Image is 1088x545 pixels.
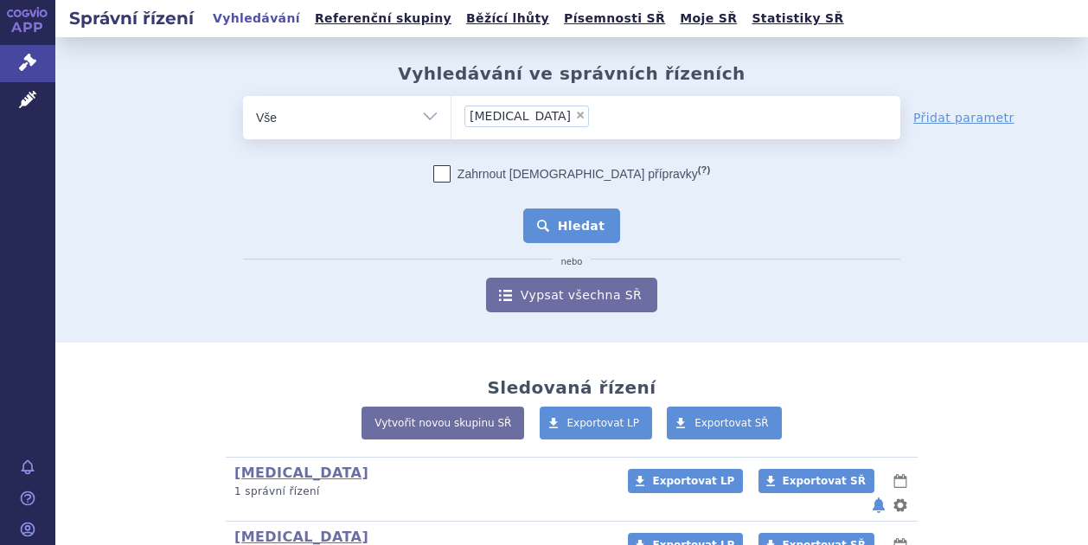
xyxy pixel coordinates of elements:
a: Přidat parametr [913,109,1014,126]
abbr: (?) [698,164,710,176]
button: nastavení [892,495,909,516]
label: Zahrnout [DEMOGRAPHIC_DATA] přípravky [433,165,710,183]
h2: Sledovaná řízení [487,377,656,398]
a: [MEDICAL_DATA] [234,529,368,545]
a: Vytvořit novou skupinu SŘ [362,407,524,439]
a: [MEDICAL_DATA] [234,465,368,481]
button: Hledat [523,208,621,243]
a: Vypsat všechna SŘ [486,278,657,312]
span: × [575,110,586,120]
a: Exportovat LP [628,469,743,493]
h2: Vyhledávání ve správních řízeních [398,63,746,84]
span: Exportovat LP [652,475,734,487]
button: notifikace [870,495,887,516]
span: Exportovat SŘ [694,417,769,429]
p: 1 správní řízení [234,484,605,499]
a: Běžící lhůty [461,7,554,30]
a: Vyhledávání [208,7,305,30]
a: Moje SŘ [675,7,742,30]
a: Exportovat LP [540,407,653,439]
h2: Správní řízení [55,6,208,30]
a: Statistiky SŘ [746,7,848,30]
span: [MEDICAL_DATA] [470,110,571,122]
a: Referenční skupiny [310,7,457,30]
a: Exportovat SŘ [758,469,874,493]
span: Exportovat LP [567,417,640,429]
i: nebo [553,257,592,267]
span: Exportovat SŘ [783,475,866,487]
button: lhůty [892,471,909,491]
input: [MEDICAL_DATA] [594,105,667,126]
a: Písemnosti SŘ [559,7,670,30]
a: Exportovat SŘ [667,407,782,439]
